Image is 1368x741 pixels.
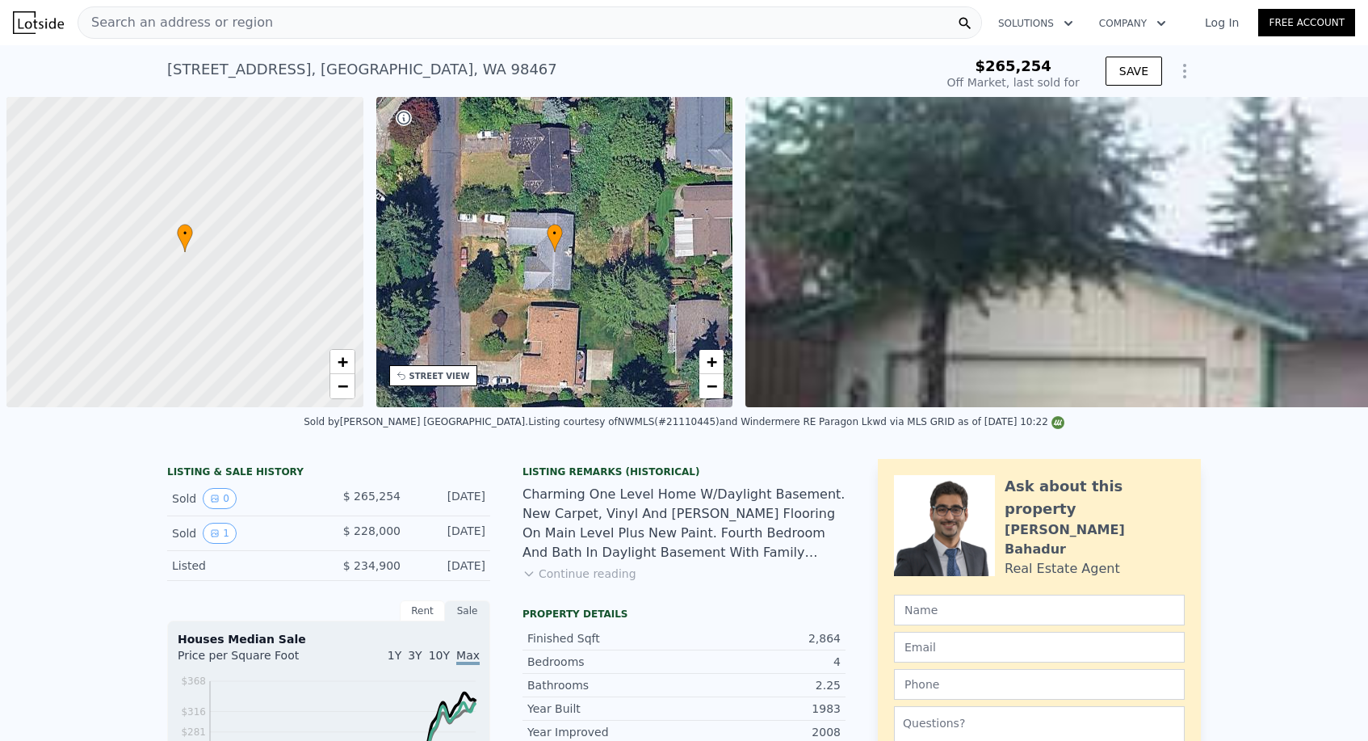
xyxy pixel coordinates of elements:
[1169,55,1201,87] button: Show Options
[699,374,724,398] a: Zoom out
[1086,9,1179,38] button: Company
[947,74,1080,91] div: Off Market, last sold for
[684,630,841,646] div: 2,864
[167,465,490,482] div: LISTING & SALE HISTORY
[527,630,684,646] div: Finished Sqft
[177,224,193,252] div: •
[985,9,1086,38] button: Solutions
[684,701,841,717] div: 1983
[527,724,684,740] div: Year Improved
[894,595,1185,625] input: Name
[975,57,1051,74] span: $265,254
[1106,57,1162,86] button: SAVE
[409,370,470,382] div: STREET VIEW
[522,566,636,582] button: Continue reading
[203,488,237,509] button: View historical data
[707,352,717,372] span: +
[172,558,316,574] div: Listed
[178,647,329,673] div: Price per Square Foot
[522,465,846,478] div: Listing Remarks (Historical)
[172,523,316,544] div: Sold
[181,676,206,687] tspan: $368
[388,649,401,662] span: 1Y
[304,416,528,427] div: Sold by [PERSON_NAME] [GEOGRAPHIC_DATA] .
[894,632,1185,663] input: Email
[445,600,490,621] div: Sale
[167,58,557,81] div: [STREET_ADDRESS] , [GEOGRAPHIC_DATA] , WA 98467
[78,13,273,32] span: Search an address or region
[707,376,717,396] span: −
[172,488,316,509] div: Sold
[522,608,846,621] div: Property details
[429,649,450,662] span: 10Y
[1005,559,1120,579] div: Real Estate Agent
[177,226,193,241] span: •
[699,350,724,374] a: Zoom in
[337,376,347,396] span: −
[684,654,841,670] div: 4
[330,374,355,398] a: Zoom out
[527,654,684,670] div: Bedrooms
[413,558,485,574] div: [DATE]
[408,649,422,662] span: 3Y
[13,11,64,34] img: Lotside
[684,724,841,740] div: 2008
[1258,9,1355,36] a: Free Account
[1051,416,1064,429] img: NWMLS Logo
[400,600,445,621] div: Rent
[343,524,401,537] span: $ 228,000
[547,224,563,252] div: •
[181,706,206,718] tspan: $316
[522,485,846,562] div: Charming One Level Home W/Daylight Basement. New Carpet, Vinyl And [PERSON_NAME] Flooring On Main...
[547,226,563,241] span: •
[203,523,237,544] button: View historical data
[894,669,1185,700] input: Phone
[1185,15,1258,31] a: Log In
[1005,475,1185,520] div: Ask about this property
[181,726,206,738] tspan: $281
[527,701,684,717] div: Year Built
[343,490,401,503] span: $ 265,254
[413,523,485,544] div: [DATE]
[343,559,401,572] span: $ 234,900
[527,677,684,693] div: Bathrooms
[413,488,485,509] div: [DATE]
[178,631,480,647] div: Houses Median Sale
[456,649,480,665] span: Max
[684,677,841,693] div: 2.25
[528,416,1064,427] div: Listing courtesy of NWMLS (#21110445) and Windermere RE Paragon Lkwd via MLS GRID as of [DATE] 10:22
[1005,520,1185,559] div: [PERSON_NAME] Bahadur
[337,352,347,372] span: +
[330,350,355,374] a: Zoom in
